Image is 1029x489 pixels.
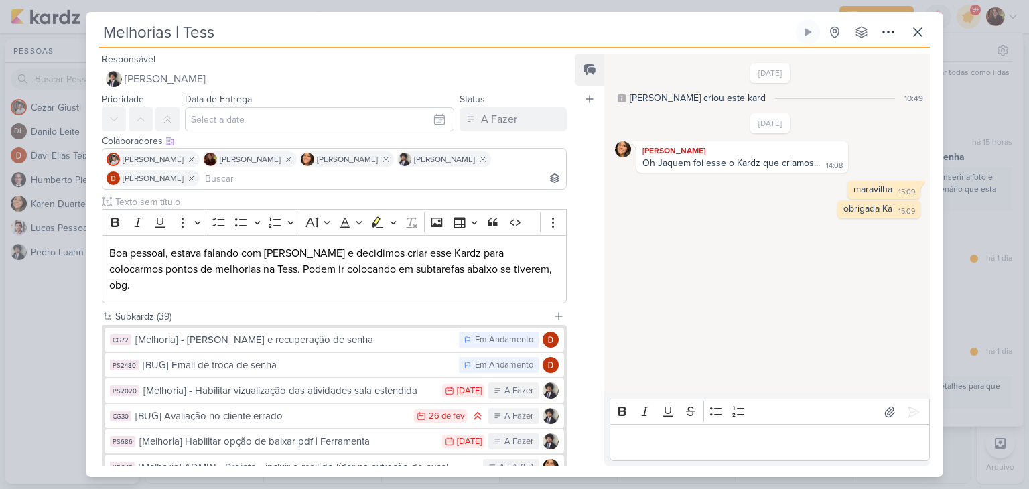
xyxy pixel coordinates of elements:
[504,435,533,449] div: A Fazer
[843,203,892,214] div: obrigada Ka
[110,411,131,421] div: CG30
[99,20,793,44] input: Kard Sem Título
[610,399,930,425] div: Editor toolbar
[185,94,252,105] label: Data de Entrega
[826,161,843,171] div: 14:08
[106,71,122,87] img: Pedro Luahn Simões
[904,92,923,104] div: 10:49
[110,334,131,345] div: CG72
[102,209,567,235] div: Editor toolbar
[123,172,184,184] span: [PERSON_NAME]
[471,409,484,423] div: Prioridade Alta
[543,408,559,424] img: Pedro Luahn Simões
[105,429,564,453] button: PS686 [Melhoria] Habilitar opção de baixar pdf | Ferramenta [DATE] A Fazer
[610,424,930,461] div: Editor editing area: main
[499,461,533,474] div: A FAZER
[105,455,564,479] button: KD247 [Melhoria] ADMIN - Projeto - incluir e-mail do líder na extração do excel A FAZER
[110,462,135,472] div: KD247
[301,153,314,166] img: Karen Duarte
[457,437,482,446] div: [DATE]
[110,436,135,447] div: PS686
[853,184,892,195] div: maravilha
[110,360,139,370] div: PS2480
[543,382,559,399] img: Pedro Luahn Simões
[204,153,217,166] img: Jaqueline Molina
[317,153,378,165] span: [PERSON_NAME]
[642,157,820,169] div: Oh Jaquem foi esse o Kardz que criamos...
[460,107,567,131] button: A Fazer
[102,54,155,65] label: Responsável
[457,387,482,395] div: [DATE]
[105,378,564,403] button: PS2020 [Melhoria] - Habilitar vizualização das atividades sala estendida [DATE] A Fazer
[143,383,435,399] div: [Melhoria] - Habilitar vizualização das atividades sala estendida
[898,187,915,198] div: 15:09
[429,412,464,421] div: 26 de fev
[475,359,533,372] div: Em Andamento
[105,353,564,377] button: PS2480 [BUG] Email de troca de senha Em Andamento
[105,404,564,428] button: CG30 [BUG] Avaliação no cliente errado 26 de fev A Fazer
[135,409,407,424] div: [BUG] Avaliação no cliente errado
[475,334,533,347] div: Em Andamento
[105,328,564,352] button: CG72 [Melhoria] - [PERSON_NAME] e recuperação de senha Em Andamento
[125,71,206,87] span: [PERSON_NAME]
[898,206,915,217] div: 15:09
[139,460,476,475] div: [Melhoria] ADMIN - Projeto - incluir e-mail do líder na extração do excel
[107,153,120,166] img: Cezar Giusti
[504,385,533,398] div: A Fazer
[504,410,533,423] div: A Fazer
[615,141,631,157] img: Karen Duarte
[414,153,475,165] span: [PERSON_NAME]
[102,235,567,304] div: Editor editing area: main
[481,111,517,127] div: A Fazer
[109,245,559,293] p: Boa pessoal, estava falando com [PERSON_NAME] e decidimos criar esse Kardz para colocarmos pontos...
[543,459,559,475] img: Karen Duarte
[102,94,144,105] label: Prioridade
[460,94,485,105] label: Status
[185,107,454,131] input: Select a date
[123,153,184,165] span: [PERSON_NAME]
[113,195,567,209] input: Texto sem título
[110,385,139,396] div: PS2020
[143,358,452,373] div: [BUG] Email de troca de senha
[543,332,559,348] img: Davi Elias Teixeira
[102,134,567,148] div: Colaboradores
[135,332,452,348] div: [Melhoria] - [PERSON_NAME] e recuperação de senha
[220,153,281,165] span: [PERSON_NAME]
[115,309,548,324] div: Subkardz (39)
[398,153,411,166] img: Pedro Luahn Simões
[543,357,559,373] img: Davi Elias Teixeira
[630,91,766,105] div: [PERSON_NAME] criou este kard
[639,144,845,157] div: [PERSON_NAME]
[102,67,567,91] button: [PERSON_NAME]
[107,171,120,185] img: Davi Elias Teixeira
[139,434,435,449] div: [Melhoria] Habilitar opção de baixar pdf | Ferramenta
[202,170,563,186] input: Buscar
[803,27,813,38] div: Ligar relógio
[543,433,559,449] img: Pedro Luahn Simões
